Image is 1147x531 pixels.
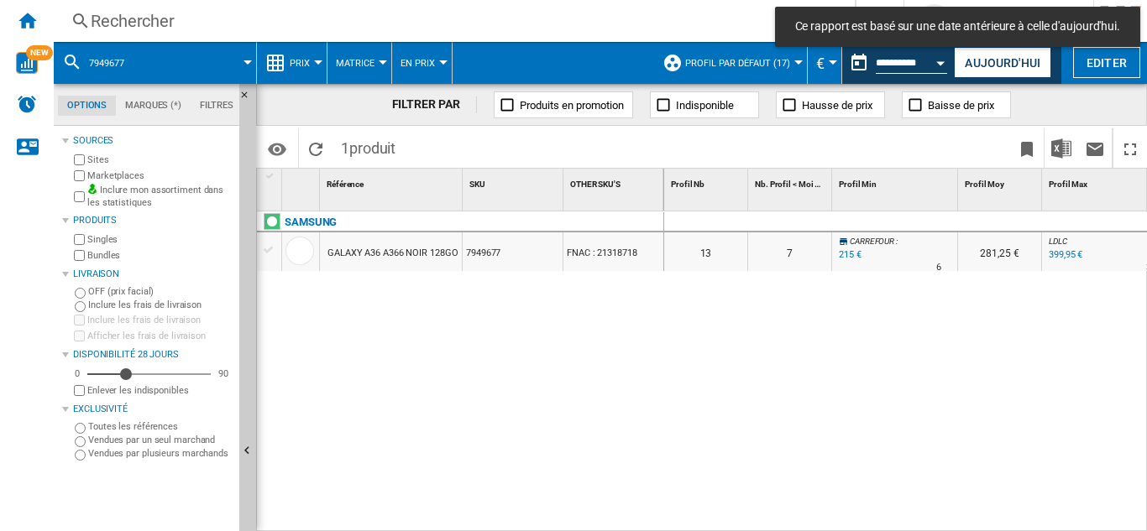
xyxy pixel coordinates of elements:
[87,184,97,194] img: mysite-bg-18x18.png
[802,99,872,112] span: Hausse de prix
[676,99,734,112] span: Indisponible
[520,99,624,112] span: Produits en promotion
[1046,247,1082,263] div: Mise à jour : vendredi 3 octobre 2025 02:00
[87,249,233,262] label: Bundles
[71,367,84,380] div: 0
[836,247,862,263] div: Mise à jour : vendredi 3 octobre 2025 02:00
[116,96,191,116] md-tab-item: Marques (*)
[260,133,294,164] button: Options
[752,169,831,195] div: Nb. Profil < Moi Sort None
[1113,128,1147,168] button: Plein écran
[17,94,37,114] img: alerts-logo.svg
[664,232,747,271] div: 13
[74,170,85,181] input: Marketplaces
[1010,128,1044,168] button: Créer un favoris
[285,212,337,232] div: Cliquez pour filtrer sur cette marque
[902,91,1011,118] button: Baisse de prix
[88,420,233,433] label: Toutes les références
[75,423,86,434] input: Toutes les références
[74,154,85,165] input: Sites
[87,184,233,210] label: Inclure mon assortiment dans les statistiques
[839,180,877,189] span: Profil Min
[327,180,364,189] span: Référence
[835,169,957,195] div: Sort None
[87,366,211,383] md-slider: Disponibilité
[671,180,704,189] span: Profil Nb
[349,139,395,157] span: produit
[570,180,621,189] span: OTHER SKU'S
[466,169,563,195] div: SKU Sort None
[755,180,813,189] span: Nb. Profil < Moi
[239,84,259,114] button: Masquer
[685,42,799,84] button: Profil par défaut (17)
[265,42,318,84] div: Prix
[214,367,233,380] div: 90
[333,128,404,164] span: 1
[1045,128,1078,168] button: Télécharger au format Excel
[401,58,435,69] span: En Prix
[650,91,759,118] button: Indisponible
[816,55,825,72] span: €
[74,234,85,245] input: Singles
[87,154,233,166] label: Sites
[73,214,233,227] div: Produits
[808,42,842,84] md-menu: Currency
[73,268,233,281] div: Livraison
[494,91,633,118] button: Produits en promotion
[58,96,116,116] md-tab-item: Options
[790,18,1125,35] span: Ce rapport est basé sur une date antérieure à celle d'aujourd'hui.
[327,234,458,273] div: GALAXY A36 A366 NOIR 128GO
[73,403,233,416] div: Exclusivité
[89,42,141,84] button: 7949677
[299,128,333,168] button: Recharger
[469,180,485,189] span: SKU
[567,169,663,195] div: OTHER SKU'S Sort None
[928,99,994,112] span: Baisse de prix
[75,450,86,461] input: Vendues par plusieurs marchands
[663,42,799,84] div: Profil par défaut (17)
[401,42,443,84] button: En Prix
[88,434,233,446] label: Vendues par un seul marchand
[563,232,663,271] div: FNAC : 21318718
[62,42,248,84] div: 7949677
[896,237,898,246] span: :
[668,169,747,195] div: Profil Nb Sort None
[87,330,233,342] label: Afficher les frais de livraison
[567,169,663,195] div: Sort None
[88,285,233,298] label: OFF (prix facial)
[668,169,747,195] div: Sort None
[936,259,941,276] div: Délai de livraison : 6 jours
[191,96,243,116] md-tab-item: Filtres
[336,42,383,84] button: Matrice
[290,58,310,69] span: Prix
[958,232,1041,271] div: 281,25 €
[74,315,85,325] input: Inclure les frais de livraison
[961,169,1041,195] div: Profil Moy Sort None
[1073,47,1140,78] button: Editer
[74,250,85,261] input: Bundles
[89,58,124,69] span: 7949677
[835,169,957,195] div: Profil Min Sort None
[1078,128,1112,168] button: Envoyer ce rapport par email
[842,46,876,80] button: md-calendar
[842,42,951,84] div: Ce rapport est basé sur une date antérieure à celle d'aujourd'hui.
[285,169,319,195] div: Sort None
[290,42,318,84] button: Prix
[75,436,86,447] input: Vendues par un seul marchand
[1049,237,1067,246] span: LDLC
[26,45,53,60] span: NEW
[87,384,233,397] label: Enlever les indisponibles
[87,233,233,246] label: Singles
[336,58,374,69] span: Matrice
[323,169,462,195] div: Référence Sort None
[463,232,563,271] div: 7949677
[73,348,233,362] div: Disponibilité 28 Jours
[1051,138,1071,159] img: excel-24x24.png
[75,288,86,299] input: OFF (prix facial)
[926,45,956,75] button: Open calendar
[91,9,811,33] div: Rechercher
[816,42,833,84] button: €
